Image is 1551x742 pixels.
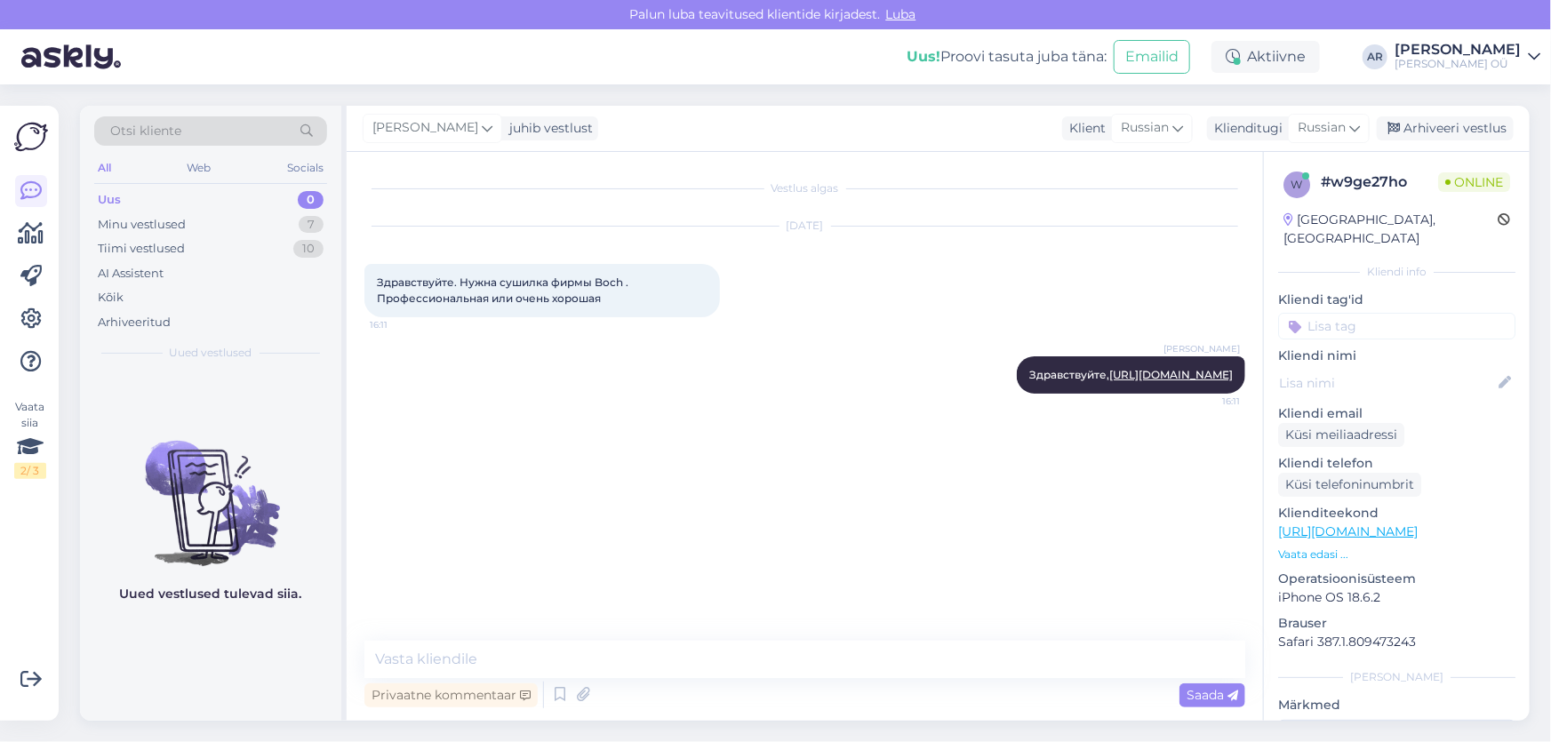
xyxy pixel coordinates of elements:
[1114,40,1190,74] button: Emailid
[1278,347,1515,365] p: Kliendi nimi
[110,122,181,140] span: Otsi kliente
[377,275,631,305] span: Здравствуйте. Нужна сушилка фирмы Boch . Профессиональная или очень хорошая
[94,156,115,180] div: All
[1121,118,1169,138] span: Russian
[1278,523,1418,539] a: [URL][DOMAIN_NAME]
[298,191,324,209] div: 0
[907,48,940,65] b: Uus!
[1395,43,1521,57] div: [PERSON_NAME]
[293,240,324,258] div: 10
[1298,118,1346,138] span: Russian
[1278,404,1515,423] p: Kliendi email
[1278,633,1515,651] p: Safari 387.1.809473243
[1029,368,1233,381] span: Здравствуйте,
[907,46,1107,68] div: Proovi tasuta juba täna:
[372,118,478,138] span: [PERSON_NAME]
[284,156,327,180] div: Socials
[120,585,302,603] p: Uued vestlused tulevad siia.
[364,683,538,707] div: Privaatne kommentaar
[1395,57,1521,71] div: [PERSON_NAME] OÜ
[1291,178,1303,191] span: w
[80,409,341,569] img: No chats
[1278,696,1515,714] p: Märkmed
[1278,570,1515,588] p: Operatsioonisüsteem
[1163,342,1240,355] span: [PERSON_NAME]
[1278,588,1515,607] p: iPhone OS 18.6.2
[1278,454,1515,473] p: Kliendi telefon
[1278,669,1515,685] div: [PERSON_NAME]
[1438,172,1510,192] span: Online
[1109,368,1233,381] a: [URL][DOMAIN_NAME]
[370,318,436,331] span: 16:11
[1377,116,1514,140] div: Arhiveeri vestlus
[98,240,185,258] div: Tiimi vestlused
[1278,423,1404,447] div: Küsi meiliaadressi
[299,216,324,234] div: 7
[1278,614,1515,633] p: Brauser
[1173,395,1240,408] span: 16:11
[1278,291,1515,309] p: Kliendi tag'id
[184,156,215,180] div: Web
[1395,43,1540,71] a: [PERSON_NAME][PERSON_NAME] OÜ
[170,345,252,361] span: Uued vestlused
[1278,264,1515,280] div: Kliendi info
[98,314,171,331] div: Arhiveeritud
[14,399,46,479] div: Vaata siia
[1363,44,1387,69] div: AR
[14,463,46,479] div: 2 / 3
[1279,373,1495,393] input: Lisa nimi
[502,119,593,138] div: juhib vestlust
[1283,211,1498,248] div: [GEOGRAPHIC_DATA], [GEOGRAPHIC_DATA]
[1278,313,1515,339] input: Lisa tag
[98,191,121,209] div: Uus
[1187,687,1238,703] span: Saada
[98,265,164,283] div: AI Assistent
[98,216,186,234] div: Minu vestlused
[98,289,124,307] div: Kõik
[1278,473,1421,497] div: Küsi telefoninumbrit
[364,218,1245,234] div: [DATE]
[364,180,1245,196] div: Vestlus algas
[1062,119,1106,138] div: Klient
[1321,172,1438,193] div: # w9ge27ho
[881,6,922,22] span: Luba
[14,120,48,154] img: Askly Logo
[1278,504,1515,523] p: Klienditeekond
[1278,547,1515,562] p: Vaata edasi ...
[1207,119,1283,138] div: Klienditugi
[1211,41,1320,73] div: Aktiivne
